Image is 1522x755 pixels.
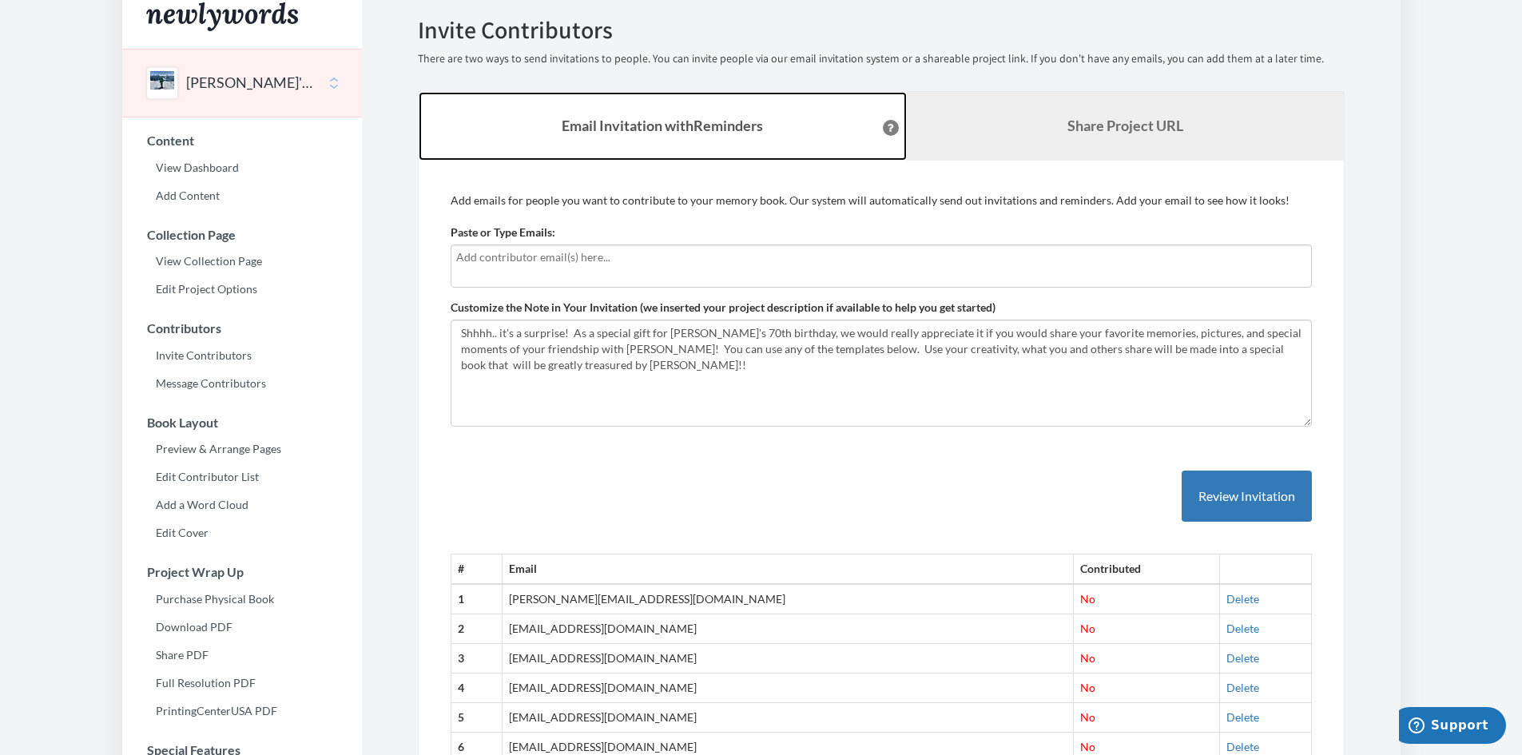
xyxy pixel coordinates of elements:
strong: Email Invitation with Reminders [562,117,763,134]
a: Delete [1226,651,1259,665]
h3: Contributors [123,321,362,336]
a: Edit Project Options [122,277,362,301]
img: Newlywords logo [146,2,298,31]
h3: Book Layout [123,415,362,430]
button: [PERSON_NAME]'s retirement [186,73,316,93]
a: Message Contributors [122,372,362,395]
a: Add Content [122,184,362,208]
h3: Content [123,133,362,148]
td: [EMAIL_ADDRESS][DOMAIN_NAME] [503,614,1074,644]
th: 2 [451,614,503,644]
th: 3 [451,644,503,674]
a: View Dashboard [122,156,362,180]
a: Delete [1226,710,1259,724]
th: 1 [451,584,503,614]
a: Delete [1226,681,1259,694]
th: Email [503,554,1074,584]
h3: Collection Page [123,228,362,242]
span: No [1080,710,1095,724]
h2: Invite Contributors [418,17,1345,43]
a: Invite Contributors [122,344,362,368]
a: Purchase Physical Book [122,587,362,611]
span: No [1080,681,1095,694]
h3: Project Wrap Up [123,565,362,579]
a: Preview & Arrange Pages [122,437,362,461]
a: Edit Contributor List [122,465,362,489]
p: There are two ways to send invitations to people. You can invite people via our email invitation ... [418,51,1345,67]
a: Add a Word Cloud [122,493,362,517]
span: No [1080,740,1095,753]
p: Add emails for people you want to contribute to your memory book. Our system will automatically s... [451,193,1312,209]
b: Share Project URL [1067,117,1183,134]
label: Paste or Type Emails: [451,225,555,240]
td: [EMAIL_ADDRESS][DOMAIN_NAME] [503,674,1074,703]
a: View Collection Page [122,249,362,273]
span: No [1080,651,1095,665]
iframe: Opens a widget where you can chat to one of our agents [1399,707,1506,747]
a: Delete [1226,740,1259,753]
a: Share PDF [122,643,362,667]
th: # [451,554,503,584]
th: 4 [451,674,503,703]
span: No [1080,592,1095,606]
a: Delete [1226,592,1259,606]
a: Download PDF [122,615,362,639]
button: Review Invitation [1182,471,1312,523]
td: [EMAIL_ADDRESS][DOMAIN_NAME] [503,703,1074,733]
a: Edit Cover [122,521,362,545]
label: Customize the Note in Your Invitation (we inserted your project description if available to help ... [451,300,995,316]
td: [EMAIL_ADDRESS][DOMAIN_NAME] [503,644,1074,674]
textarea: Shhhh.. it's a surprise! As a special gift for [PERSON_NAME]'s 70th birthday, we would really app... [451,320,1312,427]
span: No [1080,622,1095,635]
a: Full Resolution PDF [122,671,362,695]
a: Delete [1226,622,1259,635]
input: Add contributor email(s) here... [456,248,1306,266]
td: [PERSON_NAME][EMAIL_ADDRESS][DOMAIN_NAME] [503,584,1074,614]
th: 5 [451,703,503,733]
th: Contributed [1074,554,1220,584]
a: PrintingCenterUSA PDF [122,699,362,723]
